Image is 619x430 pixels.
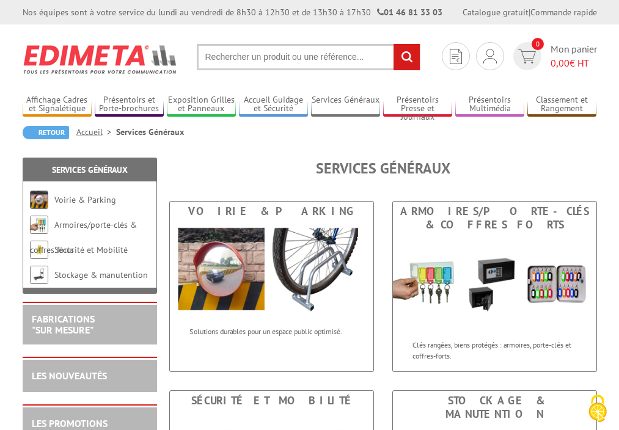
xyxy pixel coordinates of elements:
[450,49,462,64] img: devis rapide
[412,340,593,360] p: Clés rangées, biens protégés : armoires, porte-clés et coffres-forts.
[197,44,420,70] input: Rechercher un produit ou une référence...
[463,6,597,18] div: |
[527,95,596,115] a: Classement et Rangement
[582,393,613,424] img: Cookies (fenêtre modale)
[394,44,420,70] input: rechercher
[23,95,92,115] a: Affichage Cadres et Signalétique
[30,216,48,234] img: Armoires/porte-clés & coffres forts
[30,266,48,284] img: Stockage & manutention
[116,126,184,138] li: Services Généraux
[54,244,128,255] a: Sécurité et Mobilité
[30,219,137,255] a: Armoires/porte-clés & coffres forts
[396,205,593,231] div: Armoires/porte-clés & coffres forts
[483,49,497,64] img: devis rapide
[576,388,619,430] button: Cookies (fenêtre modale)
[54,269,148,280] a: Stockage & manutention
[239,95,308,115] a: Accueil Guidage et Sécurité
[167,95,236,115] a: Exposition Grilles et Panneaux
[173,205,370,218] div: Voirie & Parking
[518,49,536,64] img: devis rapide
[52,164,128,175] a: Services Généraux
[396,394,593,421] div: Stockage & manutention
[532,38,544,50] span: 0
[95,95,164,115] a: Présentoirs et Porte-brochures
[54,194,116,205] a: Voirie & Parking
[551,42,597,70] span: Mon panier
[30,191,48,209] img: Voirie & Parking
[170,221,373,320] img: Voirie & Parking
[23,6,442,18] div: Nos équipes sont à votre service du lundi au vendredi de 8h30 à 12h30 et de 13h30 à 17h30
[393,235,596,333] img: Armoires/porte-clés & coffres forts
[383,95,452,115] a: Présentoirs Presse et Journaux
[551,57,570,69] span: 0,00
[455,95,524,115] a: Présentoirs Multimédia
[23,37,178,82] img: Edimeta
[510,42,597,70] a: devis rapide 0 Mon panier 0,00€ HT
[311,95,380,115] a: Services Généraux
[76,126,116,137] a: Accueil
[392,201,597,372] a: Armoires/porte-clés & coffres forts Armoires/porte-clés & coffres forts Clés rangées, biens proté...
[32,370,107,382] a: LES NOUVEAUTÉS
[530,7,597,18] a: Commande rapide
[463,7,529,18] a: Catalogue gratuit
[169,161,597,177] h1: Services Généraux
[169,201,374,372] a: Voirie & Parking Voirie & Parking Solutions durables pour un espace public optimisé.
[377,7,442,18] strong: 01 46 81 33 03
[551,56,597,70] span: € HT
[189,326,370,337] p: Solutions durables pour un espace public optimisé.
[32,313,95,336] a: FABRICATIONS"Sur Mesure"
[173,394,370,407] div: Sécurité et Mobilité
[23,126,69,139] a: Retour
